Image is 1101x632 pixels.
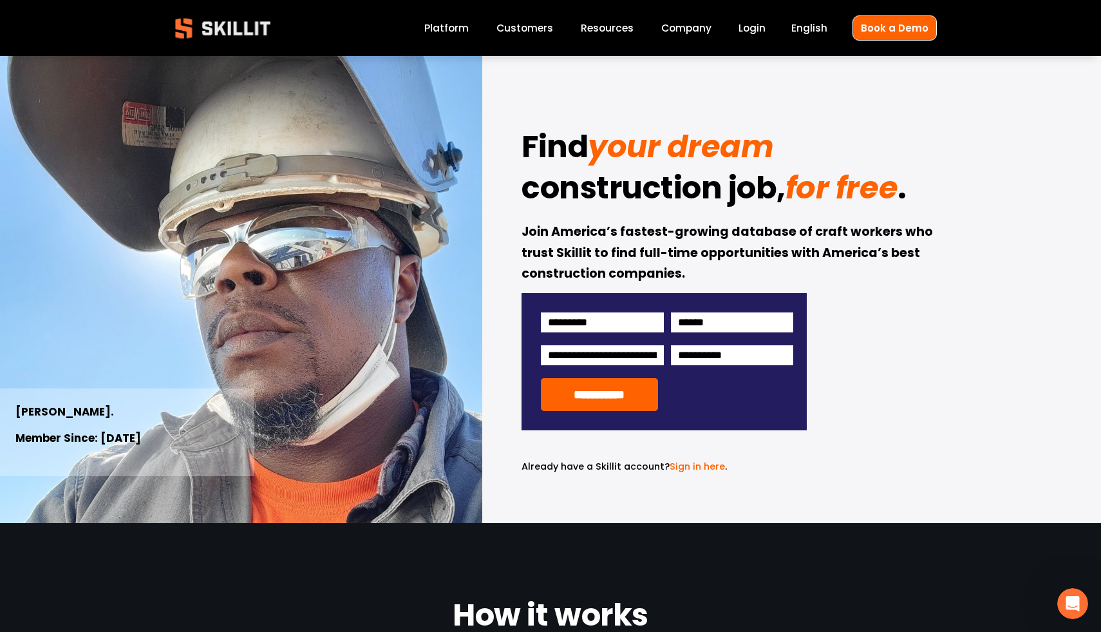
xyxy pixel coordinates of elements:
[522,222,936,285] strong: Join America’s fastest-growing database of craft workers who trust Skillit to find full-time oppo...
[791,19,827,37] div: language picker
[15,430,141,448] strong: Member Since: [DATE]
[898,164,907,217] strong: .
[522,459,807,474] p: .
[522,123,588,176] strong: Find
[791,21,827,35] span: English
[522,460,670,473] span: Already have a Skillit account?
[522,164,786,217] strong: construction job,
[581,21,634,35] span: Resources
[15,403,114,422] strong: [PERSON_NAME].
[164,9,281,48] img: Skillit
[852,15,937,41] a: Book a Demo
[670,460,725,473] a: Sign in here
[739,19,766,37] a: Login
[786,166,898,209] em: for free
[581,19,634,37] a: folder dropdown
[496,19,553,37] a: Customers
[661,19,711,37] a: Company
[1057,588,1088,619] iframe: Intercom live chat
[588,125,773,168] em: your dream
[424,19,469,37] a: Platform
